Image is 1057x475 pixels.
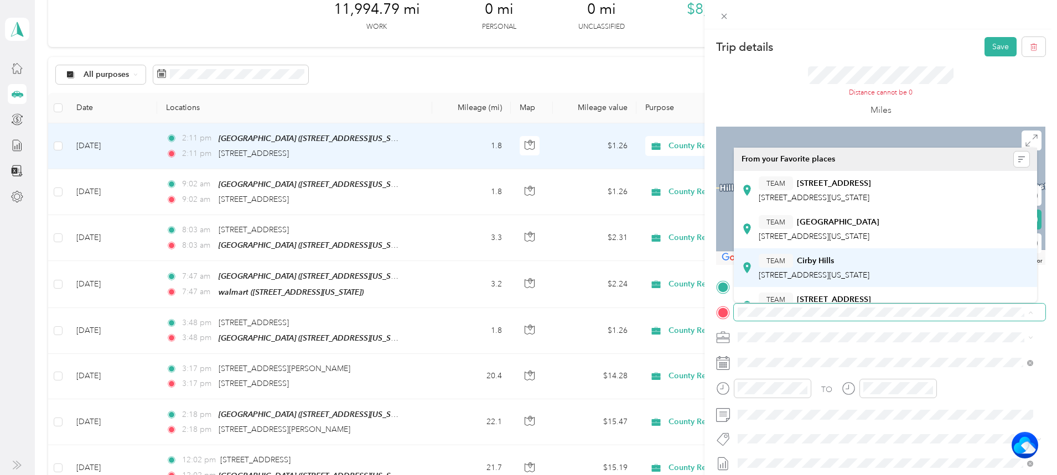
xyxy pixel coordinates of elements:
strong: [GEOGRAPHIC_DATA] [797,217,879,227]
button: TEAM [759,176,793,190]
button: Save [985,37,1017,56]
span: TEAM [766,179,785,189]
span: [STREET_ADDRESS][US_STATE] [759,232,869,241]
strong: [STREET_ADDRESS] [797,179,871,189]
button: TEAM [759,293,793,306]
button: TEAM [759,254,793,268]
span: [STREET_ADDRESS][US_STATE] [759,193,869,202]
strong: Cirby Hills [797,256,834,266]
iframe: Everlance-gr Chat Button Frame [995,413,1057,475]
p: Miles [871,103,892,117]
span: TEAM [766,256,785,266]
div: Distance cannot be 0 [808,88,954,98]
span: [STREET_ADDRESS][US_STATE] [759,270,869,280]
span: From your Favorite places [742,154,835,164]
span: TEAM [766,295,785,305]
img: Google [719,250,755,265]
span: TEAM [766,217,785,227]
button: TEAM [759,215,793,229]
a: Open this area in Google Maps (opens a new window) [719,250,755,265]
div: TO [821,384,832,395]
strong: [STREET_ADDRESS] [797,295,871,305]
p: Trip details [716,39,773,55]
